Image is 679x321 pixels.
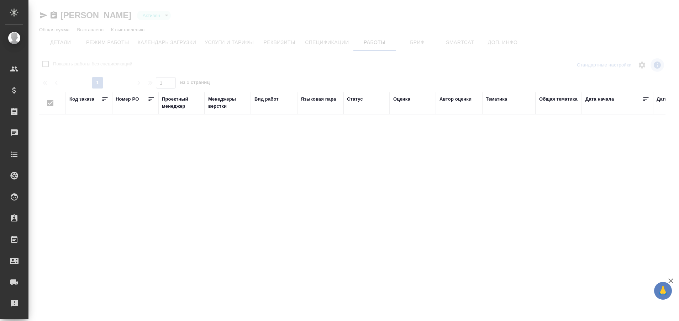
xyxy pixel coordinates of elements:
[486,96,507,103] div: Тематика
[116,96,139,103] div: Номер PO
[393,96,410,103] div: Оценка
[439,96,472,103] div: Автор оценки
[254,96,279,103] div: Вид работ
[539,96,578,103] div: Общая тематика
[69,96,94,103] div: Код заказа
[301,96,336,103] div: Языковая пара
[162,96,201,110] div: Проектный менеджер
[347,96,363,103] div: Статус
[585,96,614,103] div: Дата начала
[208,96,247,110] div: Менеджеры верстки
[657,283,669,298] span: 🙏
[654,282,672,300] button: 🙏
